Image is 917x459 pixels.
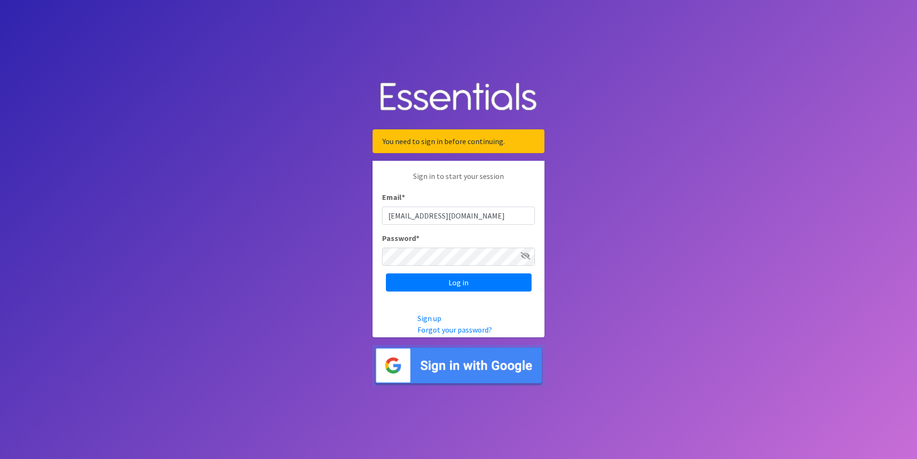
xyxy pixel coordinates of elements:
[382,170,535,191] p: Sign in to start your session
[373,345,544,386] img: Sign in with Google
[417,313,441,323] a: Sign up
[416,233,419,243] abbr: required
[417,325,492,334] a: Forgot your password?
[373,129,544,153] div: You need to sign in before continuing.
[382,232,419,244] label: Password
[382,191,405,203] label: Email
[386,273,532,292] input: Log in
[402,192,405,202] abbr: required
[373,73,544,122] img: Human Essentials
